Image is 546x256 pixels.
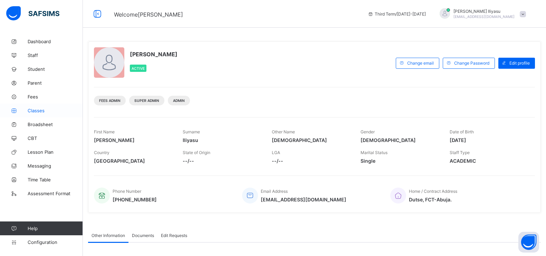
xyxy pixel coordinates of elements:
[28,135,83,141] span: CBT
[28,108,83,113] span: Classes
[361,150,387,155] span: Marital Status
[361,137,439,143] span: [DEMOGRAPHIC_DATA]
[409,189,457,194] span: Home / Contract Address
[450,137,528,143] span: [DATE]
[368,11,426,17] span: session/term information
[450,158,528,164] span: ACADEMIC
[361,158,439,164] span: Single
[161,233,187,238] span: Edit Requests
[261,197,346,202] span: [EMAIL_ADDRESS][DOMAIN_NAME]
[92,233,125,238] span: Other Information
[28,39,83,44] span: Dashboard
[183,137,261,143] span: Iliyasu
[361,129,375,134] span: Gender
[453,15,515,19] span: [EMAIL_ADDRESS][DOMAIN_NAME]
[28,191,83,196] span: Assessment Format
[272,137,350,143] span: [DEMOGRAPHIC_DATA]
[114,11,183,18] span: Welcome [PERSON_NAME]
[272,158,350,164] span: --/--
[28,177,83,182] span: Time Table
[6,6,59,21] img: safsims
[450,150,470,155] span: Staff Type
[94,129,115,134] span: First Name
[94,137,172,143] span: [PERSON_NAME]
[113,189,141,194] span: Phone Number
[407,60,434,66] span: Change email
[94,158,172,164] span: [GEOGRAPHIC_DATA]
[28,53,83,58] span: Staff
[433,8,529,20] div: AbdussamadIliyasu
[28,239,83,245] span: Configuration
[28,94,83,99] span: Fees
[28,163,83,169] span: Messaging
[409,197,457,202] span: Dutse, FCT-Abuja.
[183,150,210,155] span: State of Origin
[132,66,145,70] span: Active
[183,158,261,164] span: --/--
[173,98,185,103] span: Admin
[28,226,83,231] span: Help
[272,129,295,134] span: Other Name
[272,150,280,155] span: LGA
[113,197,157,202] span: [PHONE_NUMBER]
[134,98,159,103] span: Super Admin
[28,80,83,86] span: Parent
[99,98,121,103] span: Fees Admin
[518,232,539,253] button: Open asap
[453,9,515,14] span: [PERSON_NAME] Iliyasu
[261,189,288,194] span: Email Address
[130,51,178,58] span: [PERSON_NAME]
[28,122,83,127] span: Broadsheet
[28,66,83,72] span: Student
[132,233,154,238] span: Documents
[509,60,530,66] span: Edit profile
[94,150,109,155] span: Country
[183,129,200,134] span: Surname
[28,149,83,155] span: Lesson Plan
[454,60,489,66] span: Change Password
[450,129,474,134] span: Date of Birth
